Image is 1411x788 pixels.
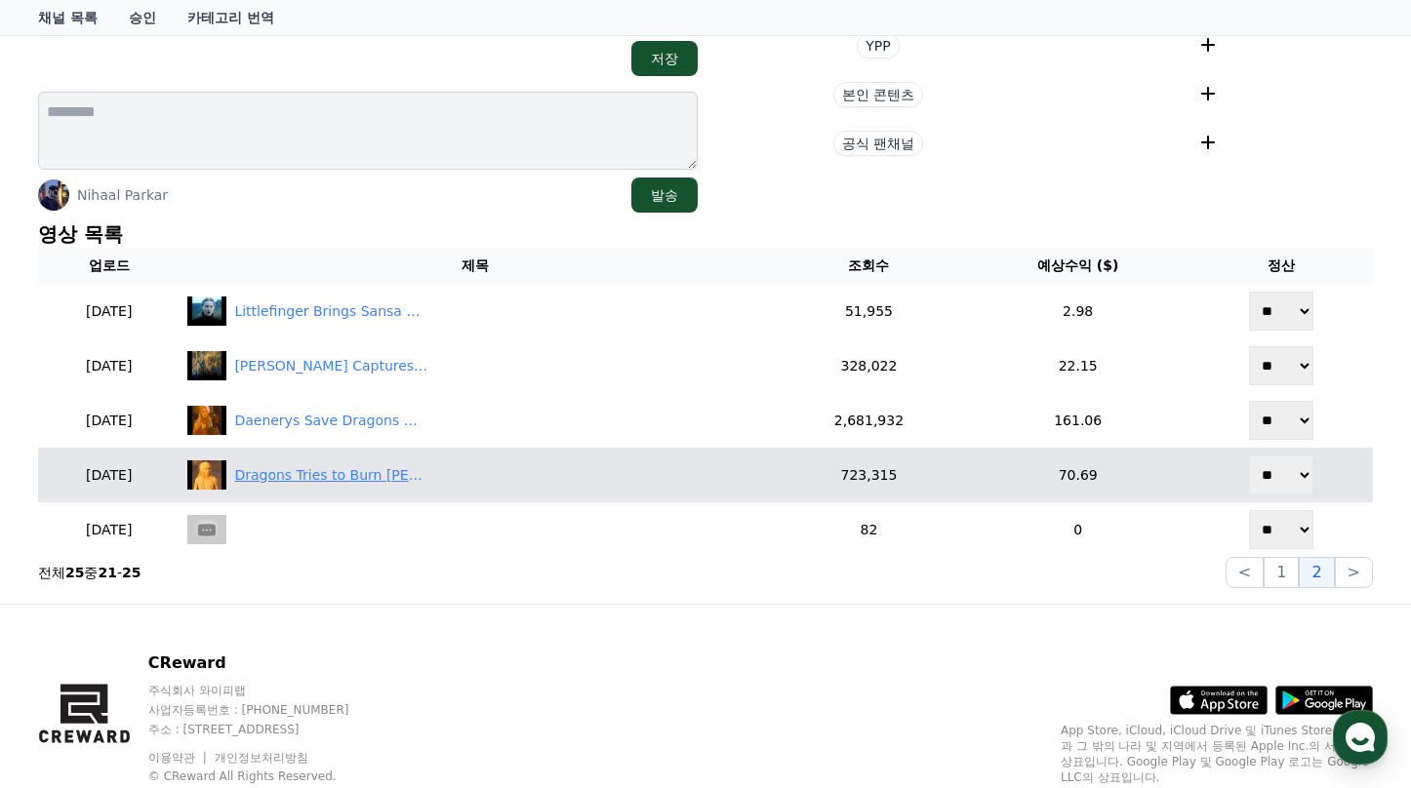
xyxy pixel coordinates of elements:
[234,301,429,322] div: Littlefinger Brings Sansa Home 🥶🔥Winterfell #shorts #gameofthrones
[61,648,73,663] span: 홈
[215,751,308,765] a: 개인정보처리방침
[38,448,180,502] td: [DATE]
[234,465,429,486] div: Dragons Tries to Burn Daenerys 💔🐉🥺 #shorts #houseofthedragon #gameofthrones
[771,502,966,557] td: 82
[98,565,116,580] strong: 21
[1189,248,1373,284] th: 정산
[252,618,375,667] a: 설정
[38,220,1373,248] p: 영상 목록
[833,82,923,107] span: 본인 콘텐츠
[833,131,923,156] span: 공식 팬채널
[38,284,180,338] td: [DATE]
[1264,557,1299,588] button: 1
[38,563,141,582] p: 전체 중 -
[122,565,141,580] strong: 25
[967,284,1189,338] td: 2.98
[179,649,202,664] span: 대화
[187,460,763,490] a: Dragons Tries to Burn Daenerys 💔🐉🥺 #shorts #houseofthedragon #gameofthrones Dragons Tries to Burn...
[234,356,429,376] div: Jon Snow Captures Tormund 🥶🔥 #shorts #gameofthrones
[302,648,325,663] span: 설정
[1335,557,1373,588] button: >
[187,296,763,326] a: Littlefinger Brings Sansa Home 🥶🔥Winterfell #shorts #gameofthrones Littlefinger Brings Sansa Home...
[967,338,1189,393] td: 22.15
[967,248,1189,284] th: 예상수익 ($)
[967,393,1189,448] td: 161.06
[38,338,180,393] td: [DATE]
[65,565,84,580] strong: 25
[129,618,252,667] a: 대화
[187,406,763,435] a: Daenerys Save Dragons 🐉🔥 Mother ❤️ #shorts #houseofthedragon #gameofthrones Daenerys Save Dragons...
[187,351,226,380] img: Jon Snow Captures Tormund 🥶🔥 #shorts #gameofthrones
[148,702,491,718] p: 사업자등록번호 : [PHONE_NUMBER]
[631,41,698,76] button: 저장
[1299,557,1334,588] button: 2
[148,722,491,737] p: 주소 : [STREET_ADDRESS]
[187,351,763,380] a: Jon Snow Captures Tormund 🥶🔥 #shorts #gameofthrones [PERSON_NAME] Captures [PERSON_NAME] 🥶🔥 #shor...
[771,248,966,284] th: 조회수
[148,751,210,765] a: 이용약관
[180,248,771,284] th: 제목
[771,393,966,448] td: 2,681,932
[857,33,899,59] span: YPP
[631,177,698,213] button: 발송
[148,683,491,698] p: 주식회사 와이피랩
[187,515,226,544] img: default.jpg
[38,393,180,448] td: [DATE]
[967,448,1189,502] td: 70.69
[6,618,129,667] a: 홈
[187,460,226,490] img: Dragons Tries to Burn Daenerys 💔🐉🥺 #shorts #houseofthedragon #gameofthrones
[1226,557,1264,588] button: <
[38,502,180,557] td: [DATE]
[771,338,966,393] td: 328,022
[38,179,69,211] img: Nihaal Parkar
[1061,723,1373,785] p: App Store, iCloud, iCloud Drive 및 iTunes Store는 미국과 그 밖의 나라 및 지역에서 등록된 Apple Inc.의 서비스 상표입니다. Goo...
[771,284,966,338] td: 51,955
[77,185,168,205] p: Nihaal Parkar
[148,768,491,784] p: © CReward All Rights Reserved.
[967,502,1189,557] td: 0
[38,248,180,284] th: 업로드
[148,651,491,675] p: CReward
[771,448,966,502] td: 723,315
[187,296,226,326] img: Littlefinger Brings Sansa Home 🥶🔥Winterfell #shorts #gameofthrones
[187,406,226,435] img: Daenerys Save Dragons 🐉🔥 Mother ❤️ #shorts #houseofthedragon #gameofthrones
[234,411,429,431] div: Daenerys Save Dragons 🐉🔥 Mother ❤️ #shorts #houseofthedragon #gameofthrones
